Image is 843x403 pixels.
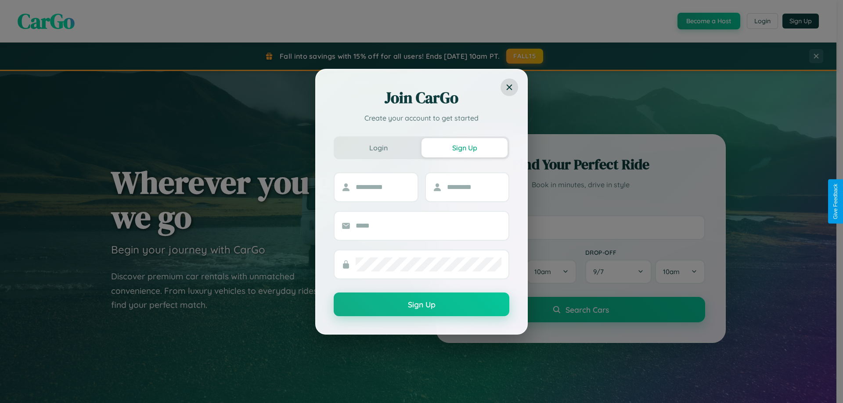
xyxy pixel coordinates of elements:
h2: Join CarGo [334,87,509,108]
button: Login [335,138,421,157]
div: Give Feedback [832,184,839,219]
button: Sign Up [421,138,508,157]
p: Create your account to get started [334,113,509,123]
button: Sign Up [334,292,509,316]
